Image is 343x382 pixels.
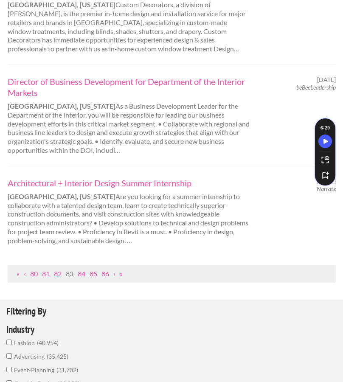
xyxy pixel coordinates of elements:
[8,76,250,98] a: Director of Business Development for Department of the Interior Markets
[6,340,12,345] input: fashion40,954
[17,270,20,278] a: First Page
[30,270,38,278] a: Page 80
[317,76,336,84] span: [DATE]
[56,366,78,374] span: 31,702
[6,367,12,372] input: event-planning31,702
[66,270,73,278] a: Page 83
[54,270,62,278] a: Page 82
[42,270,50,278] a: Page 81
[8,0,115,8] strong: [GEOGRAPHIC_DATA], [US_STATE]
[14,339,37,346] span: fashion
[317,185,336,192] em: Narrate
[37,339,59,346] span: 40,954
[14,353,47,360] span: advertising
[101,270,109,278] a: Page 86
[14,366,56,374] span: event-planning
[6,306,337,316] h4: Filtering By
[78,270,85,278] a: Page 84
[47,353,68,360] span: 35,425
[8,102,115,110] strong: [GEOGRAPHIC_DATA], [US_STATE]
[113,270,115,278] a: Next Page
[6,353,12,359] input: advertising35,425
[24,270,26,278] a: Previous Page
[90,270,97,278] a: Page 85
[6,324,337,334] h4: Industry
[296,84,336,91] em: beBeeLeadership
[8,192,115,200] strong: [GEOGRAPHIC_DATA], [US_STATE]
[8,177,250,188] a: Architectural + Interior Design Summer Internship
[120,270,123,278] a: Last Page, Page 22464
